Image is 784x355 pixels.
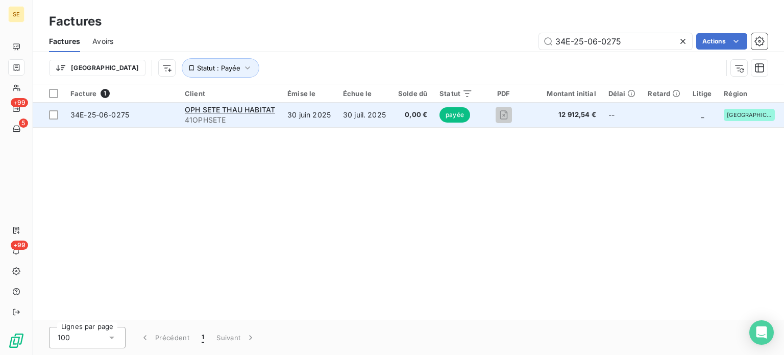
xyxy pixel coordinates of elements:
div: Statut [439,89,473,98]
div: Échue le [343,89,386,98]
button: Précédent [134,327,195,348]
span: 0,00 € [398,110,427,120]
div: Délai [608,89,636,98]
a: 5 [8,121,24,137]
div: Open Intercom Messenger [749,320,774,345]
span: 1 [101,89,110,98]
button: 1 [195,327,210,348]
td: -- [602,103,642,127]
div: Émise le [287,89,331,98]
span: [GEOGRAPHIC_DATA] [727,112,772,118]
span: Avoirs [92,36,113,46]
button: Statut : Payée [182,58,259,78]
img: Logo LeanPay [8,333,24,349]
span: 41OPHSETE [185,115,275,125]
div: Solde dû [398,89,427,98]
div: Région [724,89,775,98]
div: PDF [485,89,522,98]
span: 34E-25-06-0275 [70,110,129,119]
h3: Factures [49,12,102,31]
span: Facture [70,89,96,98]
span: payée [439,107,470,123]
a: +99 [8,100,24,116]
span: Factures [49,36,80,46]
span: +99 [11,241,28,250]
button: Suivant [210,327,262,348]
div: Litige [693,89,712,98]
span: 12 912,54 € [534,110,596,120]
span: +99 [11,98,28,107]
button: [GEOGRAPHIC_DATA] [49,60,145,76]
td: 30 juil. 2025 [337,103,392,127]
span: Statut : Payée [197,64,240,72]
span: 100 [58,333,70,343]
div: SE [8,6,24,22]
span: _ [701,110,704,119]
button: Actions [696,33,747,50]
td: 30 juin 2025 [281,103,337,127]
div: Client [185,89,275,98]
span: 1 [202,333,204,343]
div: Retard [648,89,680,98]
div: Montant initial [534,89,596,98]
span: 5 [19,119,28,128]
span: OPH SETE THAU HABITAT [185,105,275,114]
input: Rechercher [539,33,692,50]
